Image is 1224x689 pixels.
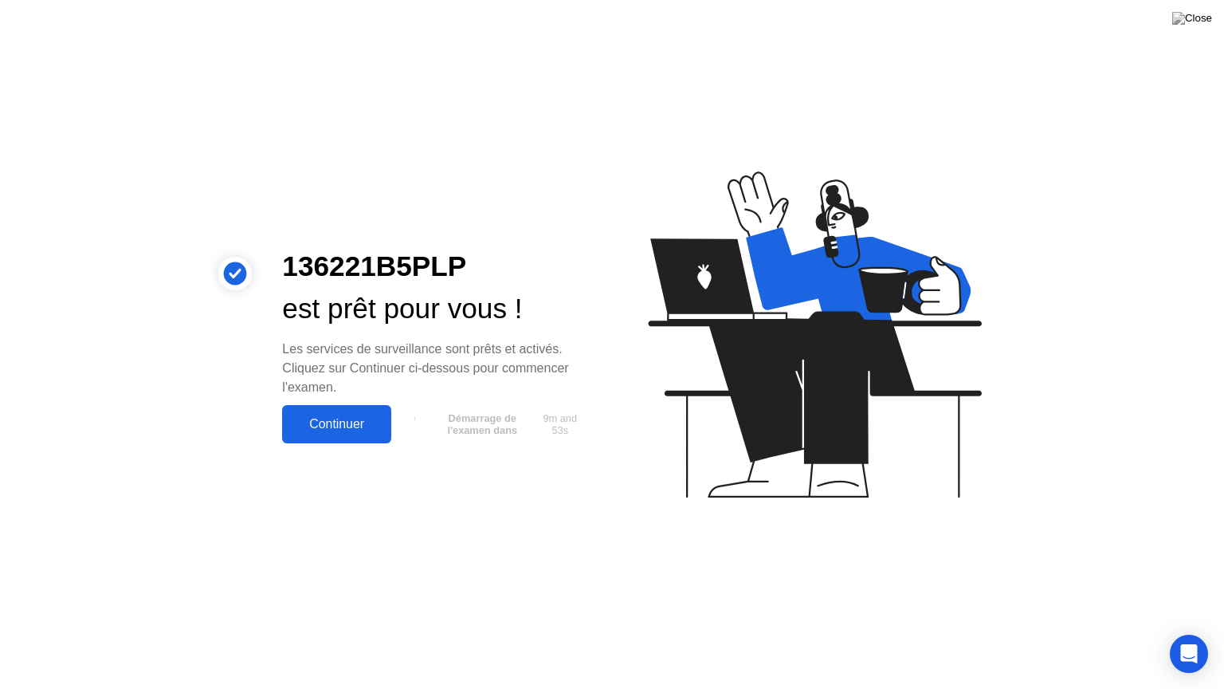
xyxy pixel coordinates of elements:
[287,417,386,431] div: Continuer
[282,340,586,397] div: Les services de surveillance sont prêts et activés. Cliquez sur Continuer ci-dessous pour commenc...
[282,405,391,443] button: Continuer
[282,288,586,330] div: est prêt pour vous !
[1172,12,1212,25] img: Close
[399,409,586,439] button: Démarrage de l'examen dans9m and 53s
[539,412,581,436] span: 9m and 53s
[282,246,586,288] div: 136221B5PLP
[1170,635,1208,673] div: Open Intercom Messenger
